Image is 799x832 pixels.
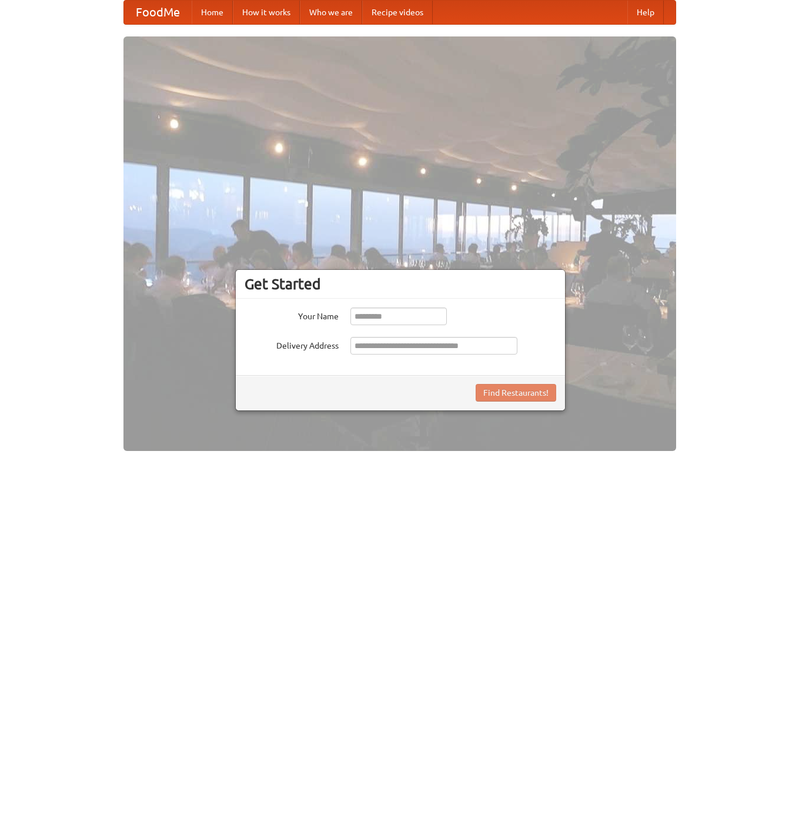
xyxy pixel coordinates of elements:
[627,1,664,24] a: Help
[233,1,300,24] a: How it works
[362,1,433,24] a: Recipe videos
[245,337,339,352] label: Delivery Address
[300,1,362,24] a: Who we are
[245,275,556,293] h3: Get Started
[124,1,192,24] a: FoodMe
[245,308,339,322] label: Your Name
[192,1,233,24] a: Home
[476,384,556,402] button: Find Restaurants!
